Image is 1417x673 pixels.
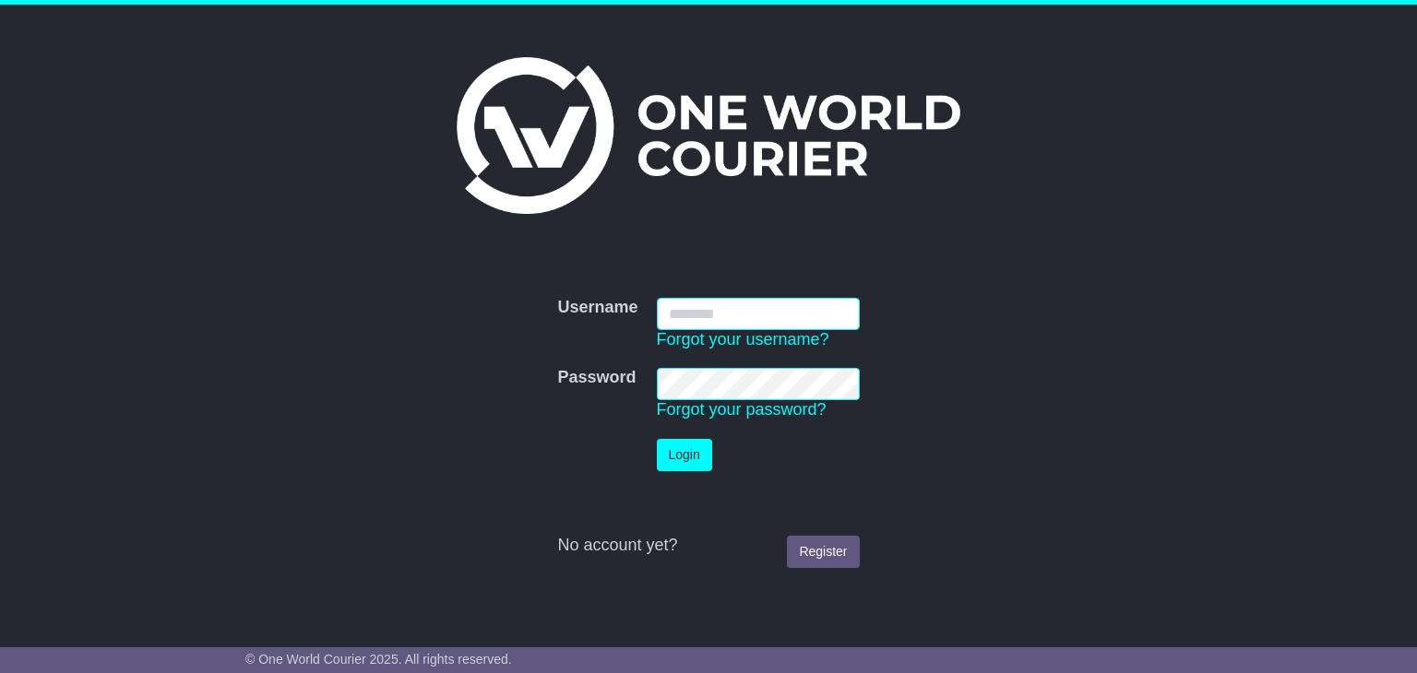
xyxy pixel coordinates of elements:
label: Password [557,368,636,388]
a: Register [787,536,859,568]
img: One World [457,57,960,214]
div: No account yet? [557,536,859,556]
button: Login [657,439,712,471]
span: © One World Courier 2025. All rights reserved. [245,652,512,667]
a: Forgot your password? [657,400,827,419]
a: Forgot your username? [657,330,829,348]
label: Username [557,298,637,318]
